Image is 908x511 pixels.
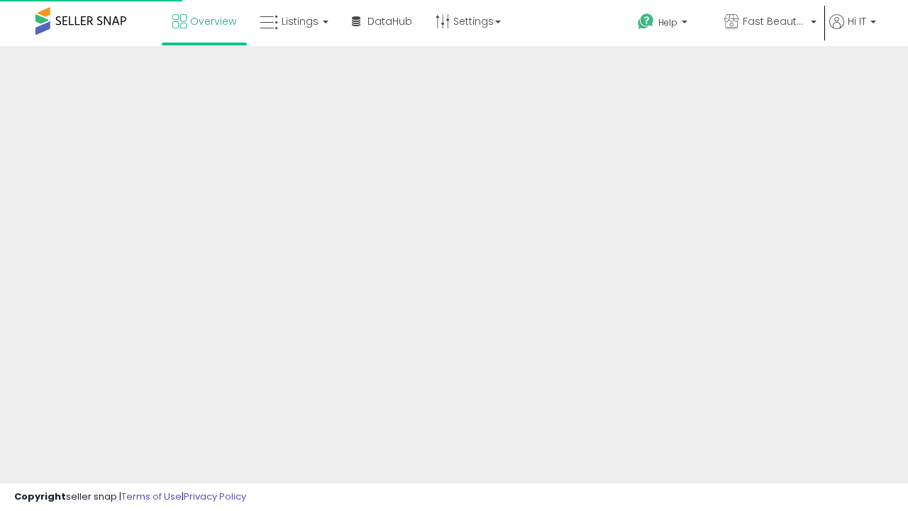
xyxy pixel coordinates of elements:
[743,14,807,28] span: Fast Beauty ([GEOGRAPHIC_DATA])
[658,16,677,28] span: Help
[637,13,655,31] i: Get Help
[367,14,412,28] span: DataHub
[184,490,246,503] a: Privacy Policy
[121,490,182,503] a: Terms of Use
[14,490,66,503] strong: Copyright
[848,14,866,28] span: Hi IT
[282,14,319,28] span: Listings
[14,490,246,504] div: seller snap | |
[190,14,236,28] span: Overview
[829,14,876,46] a: Hi IT
[626,2,712,46] a: Help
